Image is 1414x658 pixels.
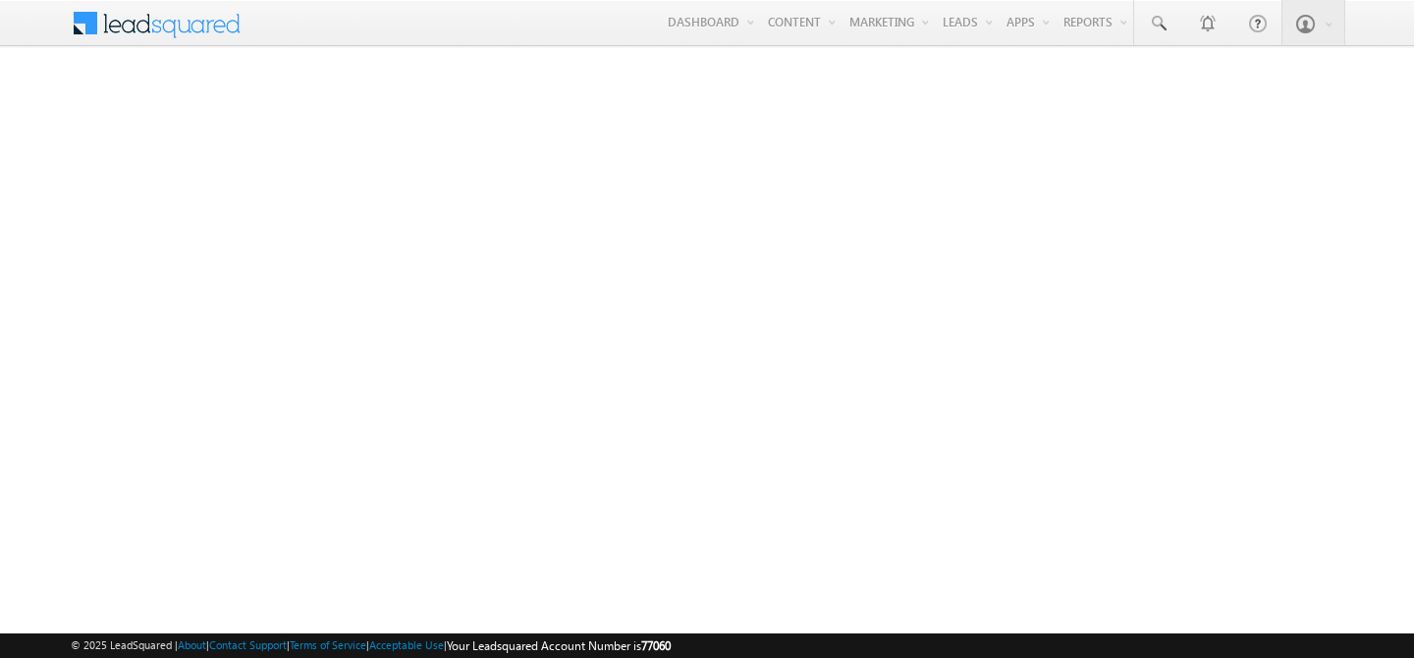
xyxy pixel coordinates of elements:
a: Contact Support [209,638,287,651]
a: Acceptable Use [369,638,444,651]
span: 77060 [641,638,671,653]
span: © 2025 LeadSquared | | | | | [71,636,671,655]
a: Terms of Service [290,638,366,651]
span: Your Leadsquared Account Number is [447,638,671,653]
a: About [178,638,206,651]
